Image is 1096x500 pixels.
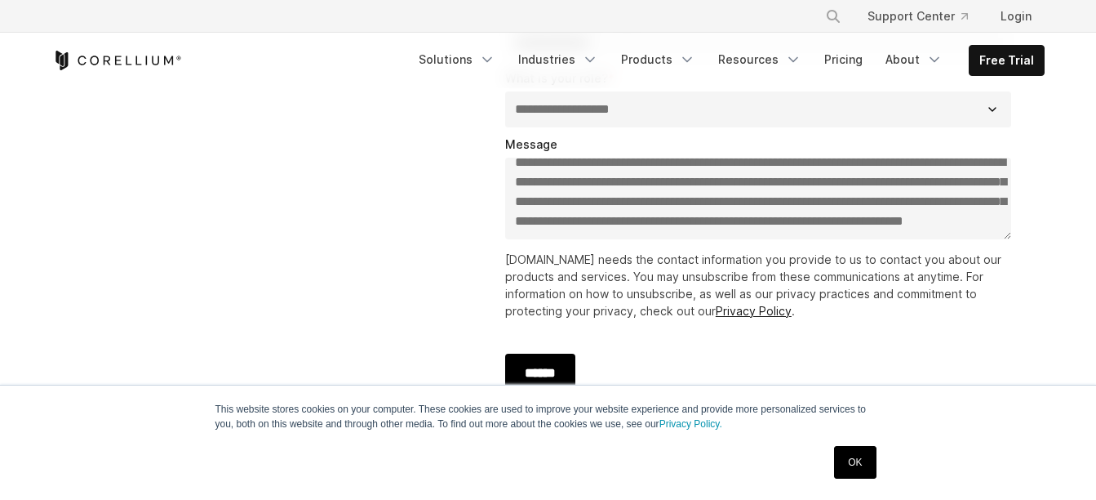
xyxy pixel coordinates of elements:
[52,51,182,70] a: Corellium Home
[805,2,1045,31] div: Navigation Menu
[814,45,872,74] a: Pricing
[819,2,848,31] button: Search
[505,137,557,151] span: Message
[708,45,811,74] a: Resources
[409,45,1045,76] div: Navigation Menu
[834,446,876,479] a: OK
[611,45,705,74] a: Products
[659,418,722,430] a: Privacy Policy.
[854,2,981,31] a: Support Center
[508,45,608,74] a: Industries
[716,304,792,318] a: Privacy Policy
[215,402,881,431] p: This website stores cookies on your computer. These cookies are used to improve your website expe...
[409,45,505,74] a: Solutions
[970,46,1044,75] a: Free Trial
[876,45,952,74] a: About
[987,2,1045,31] a: Login
[505,251,1018,319] p: [DOMAIN_NAME] needs the contact information you provide to us to contact you about our products a...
